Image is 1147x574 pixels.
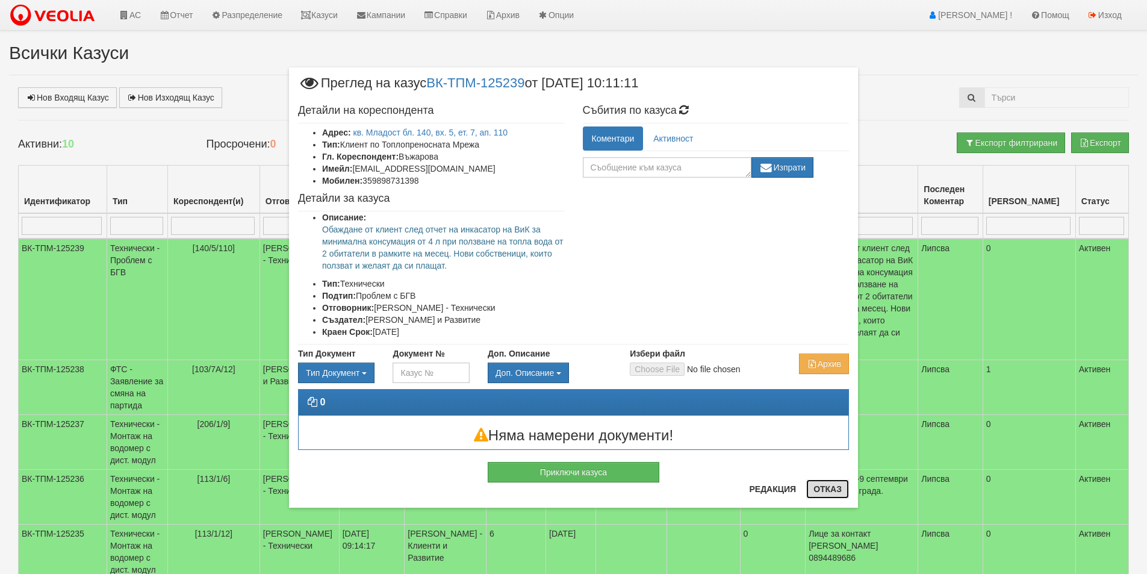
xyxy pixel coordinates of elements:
b: Тип: [322,279,340,289]
button: Доп. Описание [488,363,569,383]
b: Създател: [322,315,365,325]
span: Доп. Описание [496,368,554,378]
label: Тип Документ [298,348,356,360]
b: Гл. Кореспондент: [322,152,399,161]
b: Подтип: [322,291,356,301]
h4: Детайли за казуса [298,193,565,205]
li: [PERSON_NAME] и Развитие [322,314,565,326]
b: Тип: [322,140,340,149]
li: [DATE] [322,326,565,338]
li: [PERSON_NAME] - Технически [322,302,565,314]
b: Отговорник: [322,303,374,313]
button: Приключи казуса [488,462,659,482]
li: Проблем с БГВ [322,290,565,302]
a: кв. Младост бл. 140, вх. 5, ет. 7, ап. 110 [353,128,508,137]
h4: Детайли на кореспондента [298,105,565,117]
li: Клиент по Топлопреносната Мрежа [322,139,565,151]
div: Двоен клик, за изчистване на избраната стойност. [488,363,612,383]
b: Адрес: [322,128,351,137]
li: 359898731398 [322,175,565,187]
span: Преглед на казус от [DATE] 10:11:11 [298,76,638,99]
a: ВК-ТПМ-125239 [426,75,524,90]
input: Казус № [393,363,469,383]
button: Изпрати [751,157,814,178]
span: Тип Документ [306,368,359,378]
b: Имейл: [322,164,352,173]
label: Документ № [393,348,444,360]
h4: Събития по казуса [583,105,850,117]
strong: 0 [320,397,325,407]
li: [EMAIL_ADDRESS][DOMAIN_NAME] [322,163,565,175]
button: Архив [799,354,849,374]
div: Двоен клик, за изчистване на избраната стойност. [298,363,375,383]
button: Отказ [806,479,849,499]
b: Мобилен: [322,176,362,186]
h3: Няма намерени документи! [299,428,848,443]
li: Въжарова [322,151,565,163]
p: Обаждане от клиент след отчет на инкасатор на ВиК за минимална консумация от 4 л при ползване на ... [322,223,565,272]
a: Активност [644,126,702,151]
li: Технически [322,278,565,290]
label: Избери файл [630,348,685,360]
b: Описание: [322,213,366,222]
a: Коментари [583,126,644,151]
button: Тип Документ [298,363,375,383]
label: Доп. Описание [488,348,550,360]
button: Редакция [742,479,803,499]
b: Краен Срок: [322,327,373,337]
